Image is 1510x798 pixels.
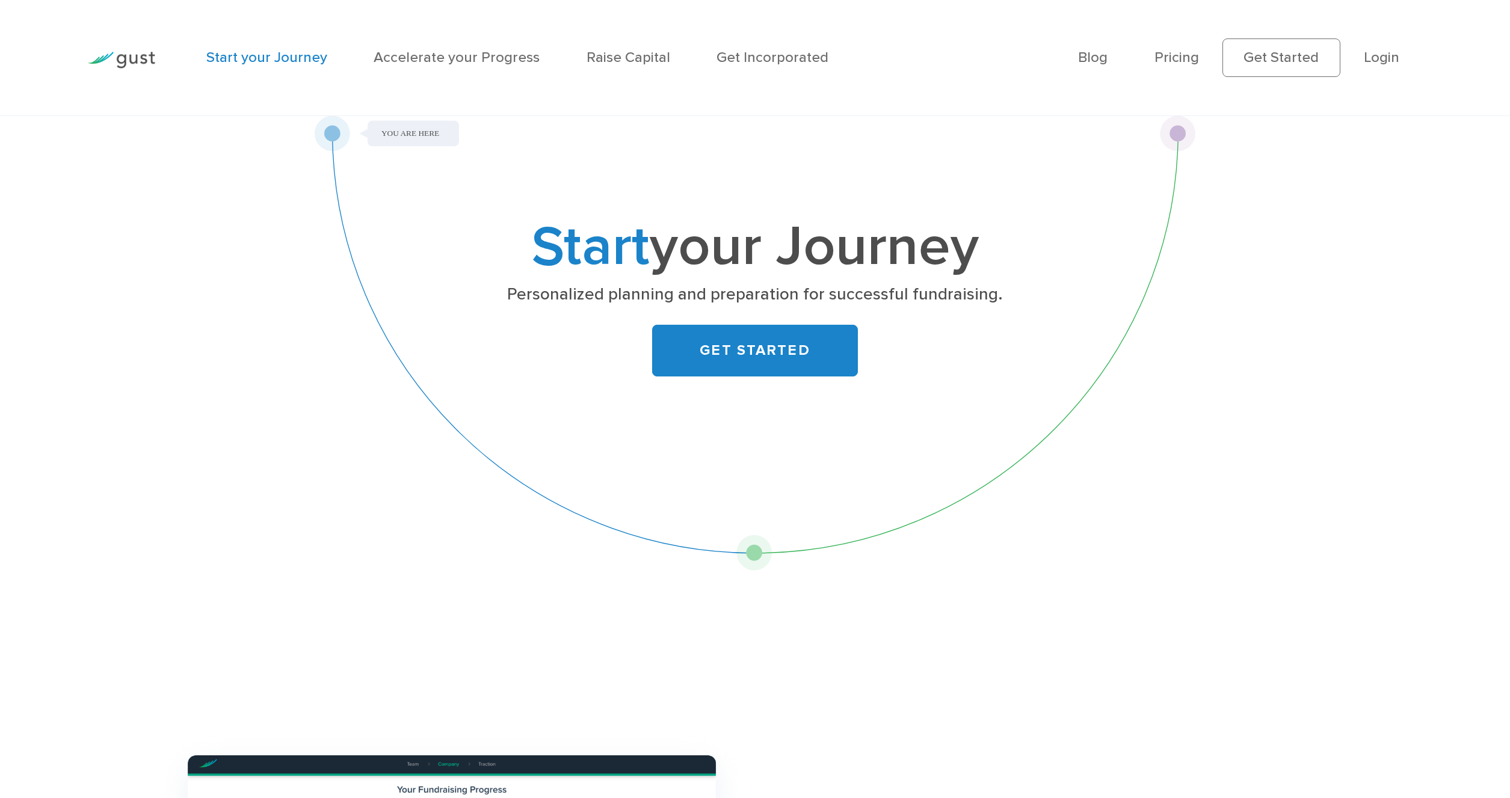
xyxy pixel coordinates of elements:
[652,325,858,376] a: GET STARTED
[1078,49,1108,66] a: Blog
[716,49,828,66] a: Get Incorporated
[88,52,155,68] img: Gust Logo
[1364,49,1399,66] a: Login
[587,49,670,66] a: Raise Capital
[531,213,650,280] span: Start
[1222,38,1340,76] a: Get Started
[374,49,540,66] a: Accelerate your Progress
[1154,49,1199,66] a: Pricing
[444,283,1067,305] p: Personalized planning and preparation for successful fundraising.
[438,221,1073,272] h1: your Journey
[206,49,327,66] a: Start your Journey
